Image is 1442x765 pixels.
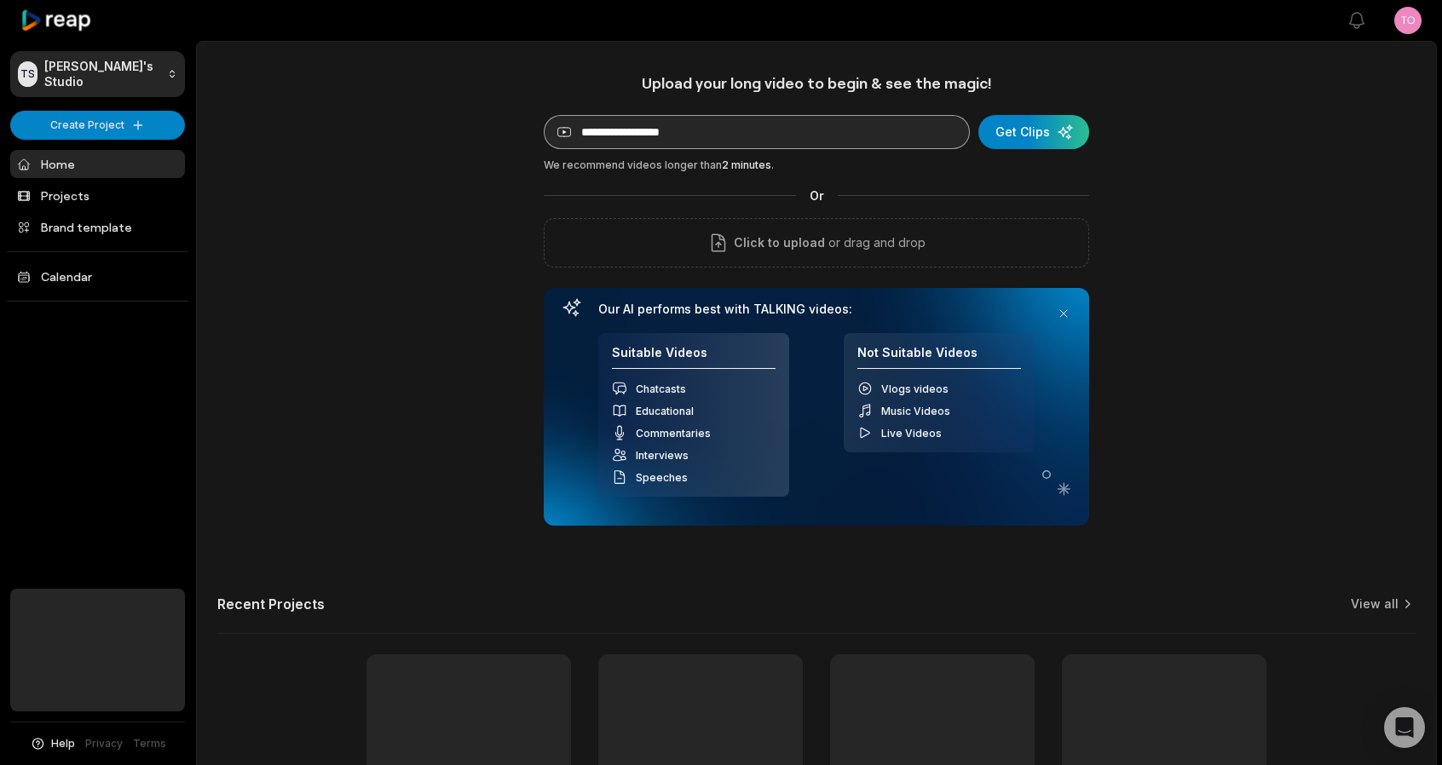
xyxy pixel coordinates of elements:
[10,150,185,178] a: Home
[881,382,949,395] span: Vlogs videos
[636,449,689,462] span: Interviews
[636,471,688,484] span: Speeches
[44,59,160,89] p: [PERSON_NAME]'s Studio
[796,187,838,204] span: Or
[881,427,942,440] span: Live Videos
[10,111,185,140] button: Create Project
[722,158,771,171] span: 2 minutes
[881,405,950,417] span: Music Videos
[544,73,1089,93] h1: Upload your long video to begin & see the magic!
[978,115,1089,149] button: Get Clips
[1384,707,1425,748] div: Open Intercom Messenger
[51,736,75,751] span: Help
[857,345,1021,370] h4: Not Suitable Videos
[10,181,185,210] a: Projects
[133,736,166,751] a: Terms
[10,262,185,290] a: Calendar
[636,382,686,395] span: Chatcasts
[825,233,926,253] p: or drag and drop
[18,61,37,87] div: TS
[612,345,776,370] h4: Suitable Videos
[85,736,123,751] a: Privacy
[734,233,825,253] span: Click to upload
[217,595,325,613] h2: Recent Projects
[30,736,75,751] button: Help
[636,405,694,417] span: Educational
[544,158,1089,173] div: We recommend videos longer than .
[1351,595,1399,613] a: View all
[598,302,1035,317] h3: Our AI performs best with TALKING videos:
[636,427,711,440] span: Commentaries
[10,213,185,241] a: Brand template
